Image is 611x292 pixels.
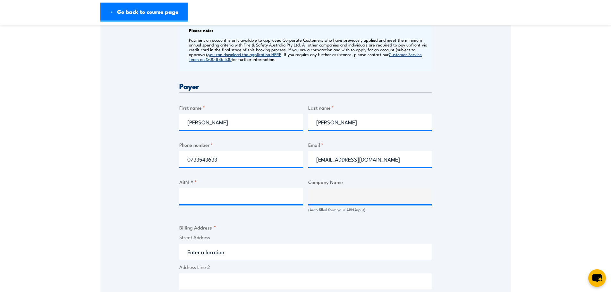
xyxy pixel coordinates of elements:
label: Email [308,141,432,148]
a: ← Go back to course page [100,3,188,22]
label: First name [179,104,303,111]
label: Last name [308,104,432,111]
label: Street Address [179,234,432,241]
b: Please note: [189,27,213,33]
label: Phone number [179,141,303,148]
a: you can download the application HERE [208,51,281,57]
legend: Billing Address [179,224,216,231]
label: Address Line 2 [179,263,432,271]
button: chat-button [588,269,606,287]
p: Payment on account is only available to approved Corporate Customers who have previously applied ... [189,38,430,62]
label: Company Name [308,178,432,186]
a: Customer Service Team on 1300 885 530 [189,51,422,62]
label: ABN # [179,178,303,186]
div: (Auto filled from your ABN input) [308,207,432,213]
input: Enter a location [179,244,432,260]
h3: Payer [179,82,432,90]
